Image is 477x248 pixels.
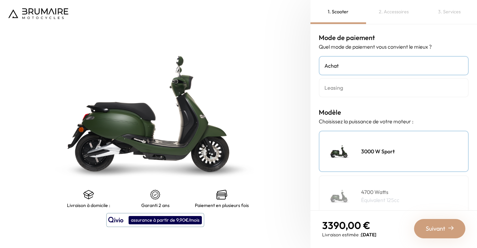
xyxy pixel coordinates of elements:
[361,188,399,196] h4: 4700 Watts
[323,179,356,213] img: Scooter
[426,224,445,233] span: Suivant
[108,216,124,224] img: logo qivio
[217,189,227,200] img: credit-cards.png
[319,33,469,43] h3: Mode de paiement
[319,43,469,51] p: Quel mode de paiement vous convient le mieux ?
[361,232,376,238] span: [DATE]
[106,213,204,227] button: assurance à partir de 9,90€/mois
[150,189,161,200] img: certificat-de-garantie.png
[319,117,469,125] p: Choisissez la puissance de votre moteur :
[322,219,370,232] span: 3390,00 €
[322,231,376,238] p: Livraison estimée :
[319,78,469,97] a: Leasing
[195,203,249,208] p: Paiement en plusieurs fois
[324,84,463,92] h4: Leasing
[361,147,395,155] h4: 3000 W Sport
[319,107,469,117] h3: Modèle
[324,62,463,70] h4: Achat
[323,135,356,168] img: Scooter
[448,225,454,231] img: right-arrow-2.png
[141,203,170,208] p: Garanti 2 ans
[83,189,94,200] img: shipping.png
[8,8,68,19] img: Logo de Brumaire
[129,216,202,224] div: assurance à partir de 9,90€/mois
[361,196,399,204] p: Équivalent 125cc
[67,203,110,208] p: Livraison à domicile :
